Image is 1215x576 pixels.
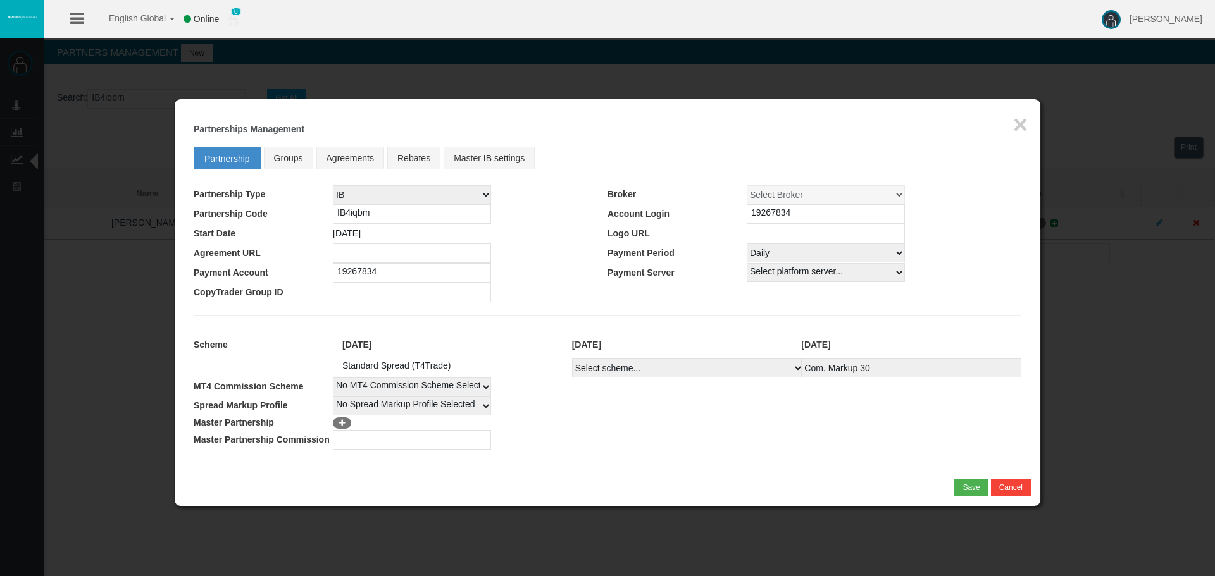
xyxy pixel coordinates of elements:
[954,479,988,496] button: Save
[1013,112,1028,137] button: ×
[342,360,451,371] span: Standard Spread (T4Trade)
[792,338,1021,352] div: [DATE]
[231,8,241,16] span: 0
[563,338,792,352] div: [DATE]
[444,147,535,169] a: Master IB settings
[194,185,333,204] td: Partnership Type
[228,13,238,26] img: user_small.png
[194,283,333,302] td: CopyTrader Group ID
[991,479,1031,496] button: Cancel
[194,430,333,450] td: Master Partnership Commission
[607,263,747,283] td: Payment Server
[194,415,333,430] td: Master Partnership
[194,377,333,396] td: MT4 Commission Scheme
[194,124,304,134] b: Partnerships Management
[1102,10,1121,29] img: user-image
[194,14,219,24] span: Online
[194,204,333,224] td: Partnership Code
[6,15,38,20] img: logo.svg
[194,243,333,263] td: Agreement URL
[194,263,333,283] td: Payment Account
[1130,14,1202,24] span: [PERSON_NAME]
[333,338,563,352] div: [DATE]
[607,243,747,263] td: Payment Period
[92,13,166,23] span: English Global
[387,147,440,169] a: Rebates
[194,147,261,169] a: Partnership
[316,147,384,169] a: Agreements
[194,396,333,415] td: Spread Markup Profile
[607,224,747,243] td: Logo URL
[264,147,313,169] a: Groups
[274,153,303,163] span: Groups
[607,185,747,204] td: Broker
[333,228,361,238] span: [DATE]
[607,204,747,224] td: Account Login
[194,224,333,243] td: Start Date
[963,482,980,493] div: Save
[194,331,333,358] td: Scheme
